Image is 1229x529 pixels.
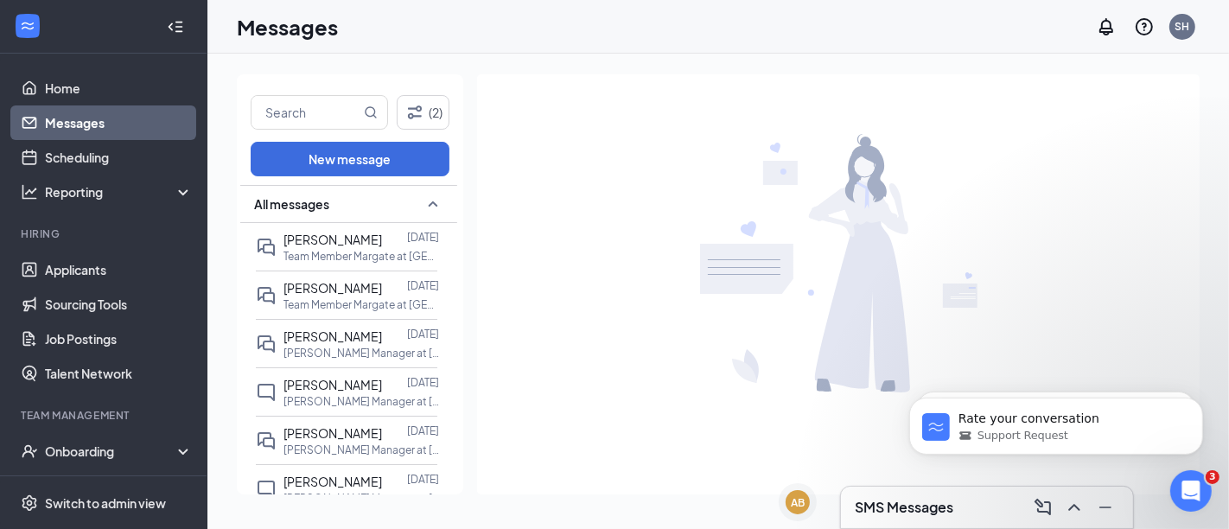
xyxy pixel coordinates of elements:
[256,430,277,451] svg: DoubleChat
[283,232,382,247] span: [PERSON_NAME]
[1206,470,1219,484] span: 3
[407,327,439,341] p: [DATE]
[407,230,439,245] p: [DATE]
[45,322,193,356] a: Job Postings
[1092,494,1119,521] button: Minimize
[45,183,194,201] div: Reporting
[283,249,439,264] p: Team Member Margate at [GEOGRAPHIC_DATA]
[45,140,193,175] a: Scheduling
[256,382,277,403] svg: ChatInactive
[283,280,382,296] span: [PERSON_NAME]
[167,18,184,35] svg: Collapse
[283,394,439,409] p: [PERSON_NAME] Manager at [GEOGRAPHIC_DATA]
[1170,470,1212,512] iframe: Intercom live chat
[21,408,189,423] div: Team Management
[251,142,449,176] button: New message
[283,377,382,392] span: [PERSON_NAME]
[256,479,277,500] svg: ChatInactive
[19,17,36,35] svg: WorkstreamLogo
[407,278,439,293] p: [DATE]
[1029,494,1057,521] button: ComposeMessage
[1175,19,1190,34] div: SH
[397,95,449,130] button: Filter (2)
[407,424,439,438] p: [DATE]
[256,334,277,354] svg: DoubleChat
[1095,497,1116,518] svg: Minimize
[256,237,277,258] svg: DoubleChat
[1060,494,1088,521] button: ChevronUp
[1096,16,1117,37] svg: Notifications
[45,356,193,391] a: Talent Network
[45,252,193,287] a: Applicants
[1064,497,1085,518] svg: ChevronUp
[252,96,360,129] input: Search
[283,474,382,489] span: [PERSON_NAME]
[404,102,425,123] svg: Filter
[883,361,1229,482] iframe: Intercom notifications message
[407,375,439,390] p: [DATE]
[45,71,193,105] a: Home
[283,491,439,506] p: [PERSON_NAME] Manager at [GEOGRAPHIC_DATA]
[283,346,439,360] p: [PERSON_NAME] Manager at [GEOGRAPHIC_DATA]
[45,494,166,512] div: Switch to admin view
[256,285,277,306] svg: DoubleChat
[791,495,805,510] div: AB
[423,194,443,214] svg: SmallChevronUp
[237,12,338,41] h1: Messages
[254,195,329,213] span: All messages
[283,297,439,312] p: Team Member Margate at [GEOGRAPHIC_DATA]
[283,328,382,344] span: [PERSON_NAME]
[45,287,193,322] a: Sourcing Tools
[283,425,382,441] span: [PERSON_NAME]
[45,468,193,503] a: Team
[21,183,38,201] svg: Analysis
[21,494,38,512] svg: Settings
[855,498,953,517] h3: SMS Messages
[1134,16,1155,37] svg: QuestionInfo
[21,443,38,460] svg: UserCheck
[45,105,193,140] a: Messages
[45,443,178,460] div: Onboarding
[407,472,439,487] p: [DATE]
[364,105,378,119] svg: MagnifyingGlass
[21,226,189,241] div: Hiring
[1033,497,1054,518] svg: ComposeMessage
[283,443,439,457] p: [PERSON_NAME] Manager at [GEOGRAPHIC_DATA]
